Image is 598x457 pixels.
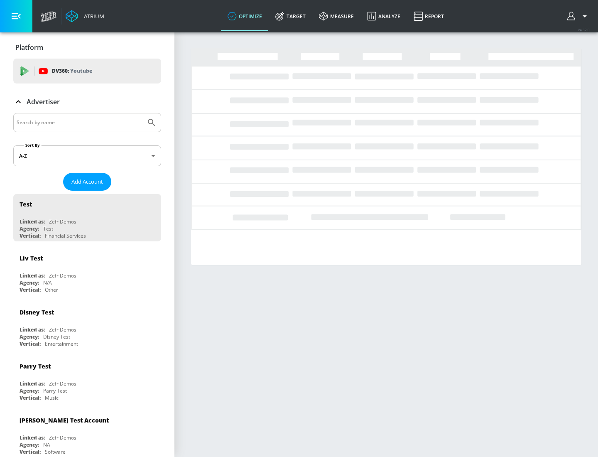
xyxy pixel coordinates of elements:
[13,59,161,84] div: DV360: Youtube
[49,272,76,279] div: Zefr Demos
[13,302,161,349] div: Disney TestLinked as:Zefr DemosAgency:Disney TestVertical:Entertainment
[49,434,76,441] div: Zefr Demos
[43,441,50,448] div: NA
[20,308,54,316] div: Disney Test
[49,218,76,225] div: Zefr Demos
[81,12,104,20] div: Atrium
[20,394,41,401] div: Vertical:
[221,1,269,31] a: optimize
[45,340,78,347] div: Entertainment
[20,441,39,448] div: Agency:
[45,232,86,239] div: Financial Services
[578,27,590,32] span: v 4.32.0
[20,326,45,333] div: Linked as:
[20,416,109,424] div: [PERSON_NAME] Test Account
[20,225,39,232] div: Agency:
[13,90,161,113] div: Advertiser
[49,380,76,387] div: Zefr Demos
[45,394,59,401] div: Music
[45,286,58,293] div: Other
[20,380,45,387] div: Linked as:
[13,194,161,241] div: TestLinked as:Zefr DemosAgency:TestVertical:Financial Services
[15,43,43,52] p: Platform
[71,177,103,187] span: Add Account
[13,356,161,403] div: Parry TestLinked as:Zefr DemosAgency:Parry TestVertical:Music
[20,232,41,239] div: Vertical:
[43,279,52,286] div: N/A
[20,434,45,441] div: Linked as:
[269,1,312,31] a: Target
[20,448,41,455] div: Vertical:
[20,286,41,293] div: Vertical:
[20,333,39,340] div: Agency:
[20,200,32,208] div: Test
[20,254,43,262] div: Liv Test
[52,66,92,76] p: DV360:
[13,248,161,295] div: Liv TestLinked as:Zefr DemosAgency:N/AVertical:Other
[20,387,39,394] div: Agency:
[43,225,53,232] div: Test
[45,448,66,455] div: Software
[66,10,104,22] a: Atrium
[360,1,407,31] a: Analyze
[407,1,451,31] a: Report
[312,1,360,31] a: measure
[43,333,70,340] div: Disney Test
[20,272,45,279] div: Linked as:
[13,36,161,59] div: Platform
[20,362,51,370] div: Parry Test
[13,145,161,166] div: A-Z
[17,117,142,128] input: Search by name
[49,326,76,333] div: Zefr Demos
[27,97,60,106] p: Advertiser
[63,173,111,191] button: Add Account
[70,66,92,75] p: Youtube
[43,387,67,394] div: Parry Test
[24,143,42,148] label: Sort By
[20,218,45,225] div: Linked as:
[20,279,39,286] div: Agency:
[20,340,41,347] div: Vertical:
